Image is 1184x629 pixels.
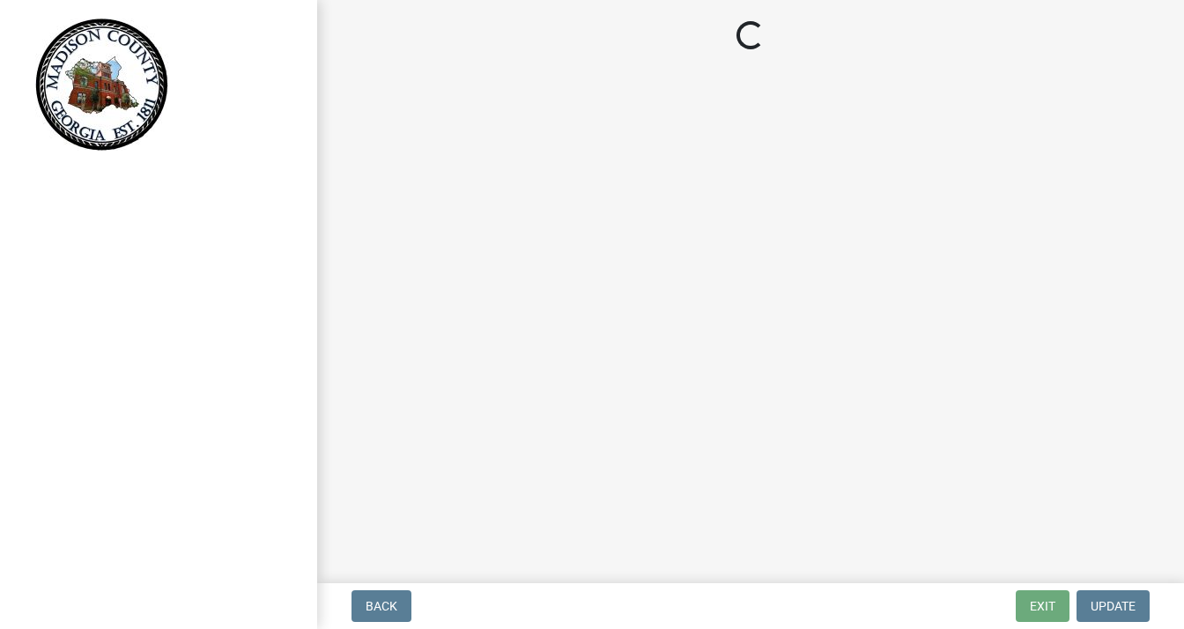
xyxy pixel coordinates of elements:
[1091,599,1136,613] span: Update
[366,599,397,613] span: Back
[1016,590,1069,622] button: Exit
[351,590,411,622] button: Back
[1077,590,1150,622] button: Update
[35,18,168,151] img: Madison County, Georgia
